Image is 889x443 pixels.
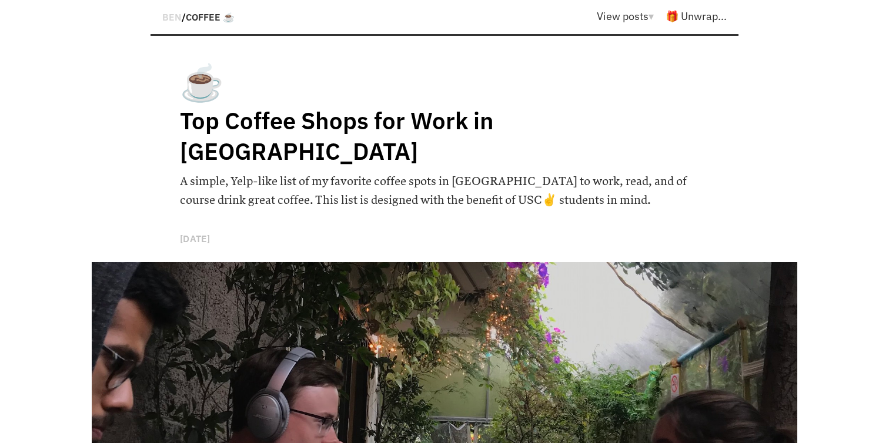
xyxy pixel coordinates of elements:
[162,6,235,28] div: /
[180,227,709,250] p: [DATE]
[186,11,235,23] a: Coffee ☕️
[180,172,709,210] h6: A simple, Yelp-like list of my favorite coffee spots in [GEOGRAPHIC_DATA] to work, read, and of c...
[180,59,709,105] h1: ☕️
[162,11,182,23] a: BEN
[597,9,666,23] a: View posts
[180,105,621,166] h1: Top Coffee Shops for Work in [GEOGRAPHIC_DATA]
[666,9,727,23] a: 🎁 Unwrap...
[649,9,654,23] span: ▾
